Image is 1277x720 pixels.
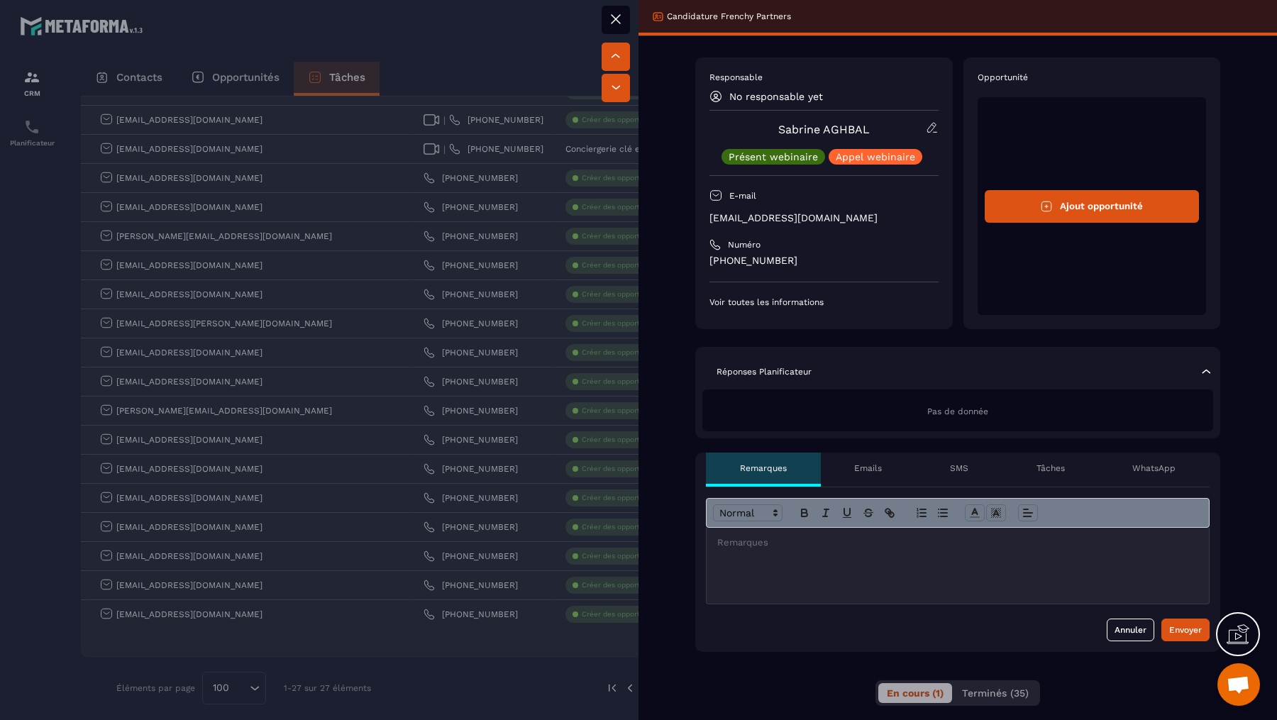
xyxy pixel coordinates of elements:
p: Emails [854,463,882,474]
button: En cours (1) [878,683,952,703]
p: Présent webinaire [729,152,818,162]
p: [EMAIL_ADDRESS][DOMAIN_NAME] [709,211,939,225]
p: Voir toutes les informations [709,297,939,308]
span: En cours (1) [887,687,944,699]
p: [PHONE_NUMBER] [709,254,939,267]
p: Réponses Planificateur [717,366,812,377]
div: Envoyer [1169,623,1202,637]
p: Tâches [1036,463,1065,474]
p: SMS [950,463,968,474]
p: Numéro [728,239,761,250]
p: E-mail [729,190,756,201]
p: Appel webinaire [836,152,915,162]
button: Annuler [1107,619,1154,641]
p: Remarques [740,463,787,474]
button: Terminés (35) [953,683,1037,703]
button: Ajout opportunité [985,190,1200,223]
p: Candidature Frenchy Partners [667,11,791,22]
a: Sabrine AGHBAL [778,123,870,136]
p: No responsable yet [729,91,823,102]
span: Pas de donnée [927,406,988,416]
p: WhatsApp [1132,463,1176,474]
p: Responsable [709,72,939,83]
div: Ouvrir le chat [1217,663,1260,706]
span: Terminés (35) [962,687,1029,699]
p: Opportunité [978,72,1207,83]
button: Envoyer [1161,619,1210,641]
